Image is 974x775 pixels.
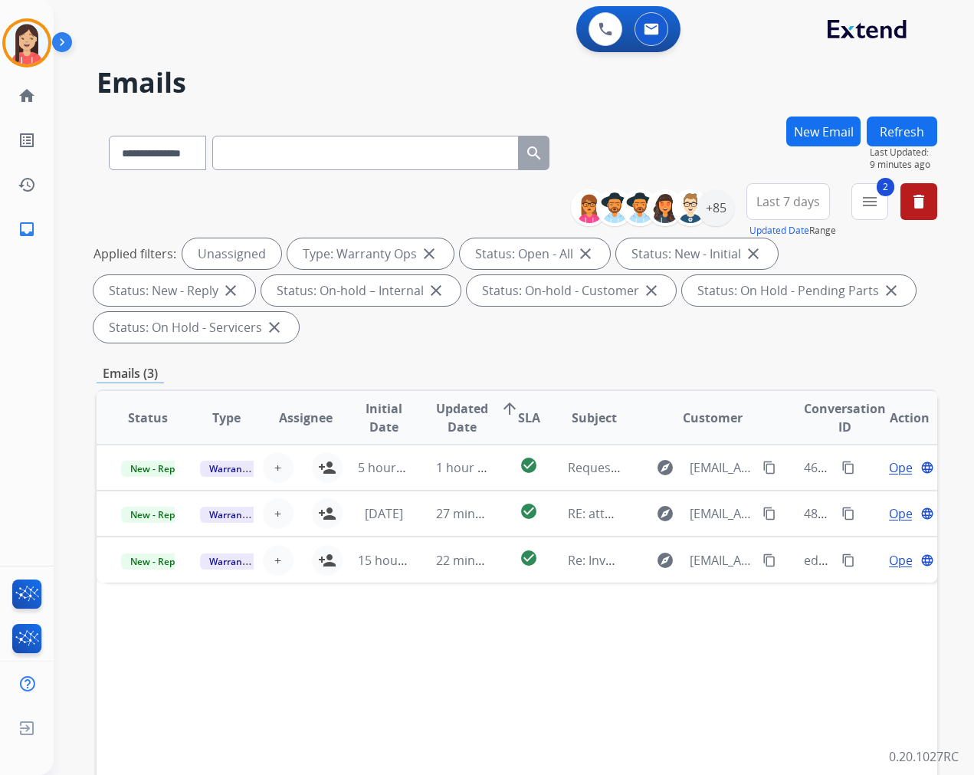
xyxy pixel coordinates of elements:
[656,504,674,523] mat-icon: explore
[683,409,743,427] span: Customer
[867,117,937,146] button: Refresh
[616,238,778,269] div: Status: New - Initial
[121,507,191,523] span: New - Reply
[436,505,525,522] span: 27 minutes ago
[568,505,800,522] span: RE: attach protection order 624G526587
[93,275,255,306] div: Status: New - Reply
[263,545,294,576] button: +
[749,225,809,237] button: Updated Date
[200,553,279,570] span: Warranty Ops
[656,551,674,570] mat-icon: explore
[841,461,855,475] mat-icon: content_copy
[200,507,279,523] span: Warranty Ops
[525,144,543,163] mat-icon: search
[690,551,755,570] span: [EMAIL_ADDRESS][DOMAIN_NAME]
[690,504,755,523] span: [EMAIL_ADDRESS][DOMAIN_NAME]
[518,409,540,427] span: SLA
[786,117,861,146] button: New Email
[97,67,937,98] h2: Emails
[261,275,461,306] div: Status: On-hold – Internal
[436,552,525,569] span: 22 minutes ago
[121,461,191,477] span: New - Reply
[274,504,281,523] span: +
[436,399,488,436] span: Updated Date
[690,458,755,477] span: [EMAIL_ADDRESS][DOMAIN_NAME]
[851,183,888,220] button: 2
[762,461,776,475] mat-icon: content_copy
[920,461,934,475] mat-icon: language
[93,312,299,343] div: Status: On Hold - Servicers
[18,220,36,238] mat-icon: inbox
[744,245,762,263] mat-icon: close
[697,189,734,226] div: +85
[263,498,294,529] button: +
[436,459,499,476] span: 1 hour ago
[877,178,894,196] span: 2
[18,87,36,105] mat-icon: home
[121,553,191,570] span: New - Reply
[5,21,48,64] img: avatar
[870,146,937,159] span: Last Updated:
[128,409,168,427] span: Status
[841,553,855,567] mat-icon: content_copy
[287,238,454,269] div: Type: Warranty Ops
[889,504,920,523] span: Open
[318,504,336,523] mat-icon: person_add
[762,553,776,567] mat-icon: content_copy
[568,552,629,569] span: Re: Invoice
[861,192,879,211] mat-icon: menu
[889,551,920,570] span: Open
[762,507,776,520] mat-icon: content_copy
[841,507,855,520] mat-icon: content_copy
[500,399,519,418] mat-icon: arrow_upward
[358,399,412,436] span: Initial Date
[576,245,595,263] mat-icon: close
[420,245,438,263] mat-icon: close
[920,553,934,567] mat-icon: language
[93,245,176,263] p: Applied filters:
[882,281,900,300] mat-icon: close
[358,459,427,476] span: 5 hours ago
[520,549,538,567] mat-icon: check_circle
[804,399,886,436] span: Conversation ID
[18,176,36,194] mat-icon: history
[572,409,617,427] span: Subject
[18,131,36,149] mat-icon: list_alt
[460,238,610,269] div: Status: Open - All
[182,238,281,269] div: Unassigned
[870,159,937,171] span: 9 minutes ago
[318,458,336,477] mat-icon: person_add
[274,551,281,570] span: +
[427,281,445,300] mat-icon: close
[365,505,403,522] span: [DATE]
[318,551,336,570] mat-icon: person_add
[889,458,920,477] span: Open
[265,318,284,337] mat-icon: close
[656,458,674,477] mat-icon: explore
[910,192,928,211] mat-icon: delete
[221,281,240,300] mat-icon: close
[358,552,434,569] span: 15 hours ago
[889,747,959,766] p: 0.20.1027RC
[97,364,164,383] p: Emails (3)
[920,507,934,520] mat-icon: language
[749,224,836,237] span: Range
[682,275,916,306] div: Status: On Hold - Pending Parts
[520,502,538,520] mat-icon: check_circle
[274,458,281,477] span: +
[212,409,241,427] span: Type
[756,199,820,205] span: Last 7 days
[858,391,937,445] th: Action
[467,275,676,306] div: Status: On-hold - Customer
[263,452,294,483] button: +
[279,409,333,427] span: Assignee
[642,281,661,300] mat-icon: close
[200,461,279,477] span: Warranty Ops
[746,183,830,220] button: Last 7 days
[520,456,538,475] mat-icon: check_circle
